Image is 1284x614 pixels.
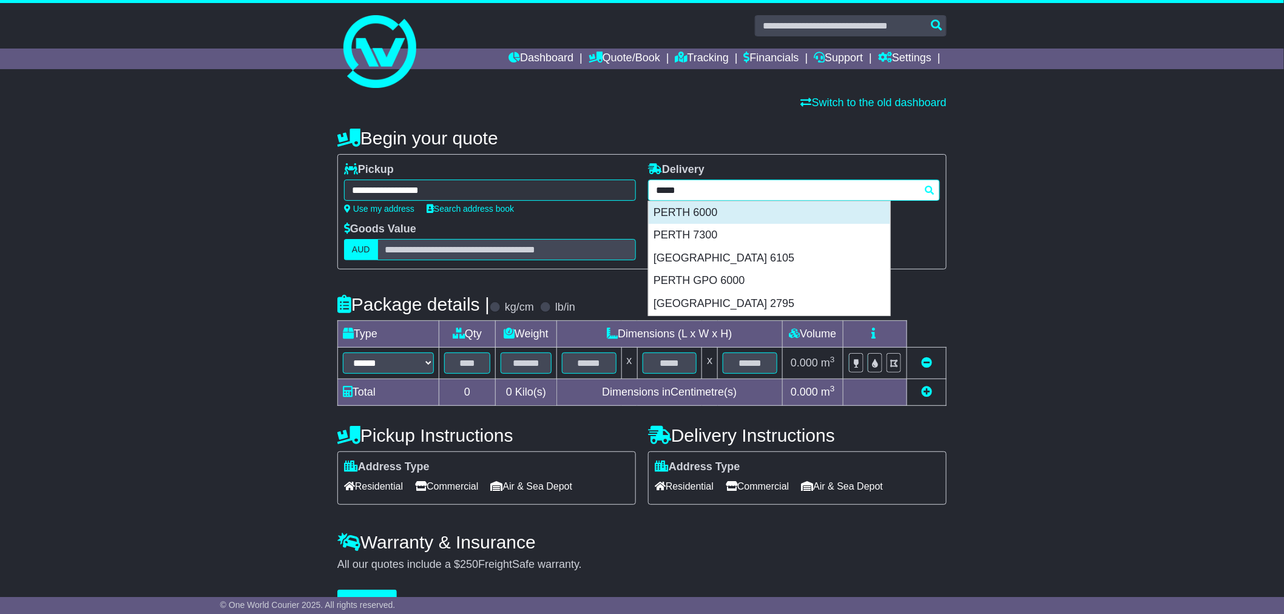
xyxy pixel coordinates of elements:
span: Air & Sea Depot [802,477,884,496]
sup: 3 [830,384,835,393]
div: [GEOGRAPHIC_DATA] 2795 [649,292,890,315]
span: 0 [506,386,512,398]
span: m [821,386,835,398]
span: Commercial [726,477,789,496]
a: Financials [744,49,799,69]
td: x [621,348,637,379]
a: Use my address [344,204,414,214]
h4: Begin your quote [337,128,947,148]
td: 0 [439,379,496,406]
span: 0.000 [791,357,818,369]
a: Settings [878,49,931,69]
typeahead: Please provide city [648,180,940,201]
span: 250 [460,558,478,570]
td: Total [338,379,439,406]
span: © One World Courier 2025. All rights reserved. [220,600,396,610]
a: Switch to the old dashboard [801,96,947,109]
span: Commercial [415,477,478,496]
div: PERTH GPO 6000 [649,269,890,292]
a: Add new item [921,386,932,398]
label: Address Type [655,461,740,474]
label: Goods Value [344,223,416,236]
a: Remove this item [921,357,932,369]
div: PERTH 7300 [649,224,890,247]
label: lb/in [555,301,575,314]
label: AUD [344,239,378,260]
span: Residential [655,477,714,496]
td: Weight [496,321,557,348]
h4: Package details | [337,294,490,314]
h4: Pickup Instructions [337,425,636,445]
div: [GEOGRAPHIC_DATA] 6105 [649,247,890,270]
label: kg/cm [505,301,534,314]
h4: Warranty & Insurance [337,532,947,552]
a: Search address book [427,204,514,214]
button: Get Quotes [337,590,397,611]
label: Address Type [344,461,430,474]
div: All our quotes include a $ FreightSafe warranty. [337,558,947,572]
td: Kilo(s) [496,379,557,406]
td: Volume [782,321,843,348]
label: Pickup [344,163,394,177]
div: PERTH 6000 [649,201,890,224]
label: Delivery [648,163,705,177]
a: Quote/Book [589,49,660,69]
sup: 3 [830,355,835,364]
span: Air & Sea Depot [491,477,573,496]
span: Residential [344,477,403,496]
td: Type [338,321,439,348]
h4: Delivery Instructions [648,425,947,445]
a: Support [814,49,863,69]
td: Qty [439,321,496,348]
span: m [821,357,835,369]
td: x [702,348,718,379]
a: Dashboard [509,49,573,69]
td: Dimensions (L x W x H) [556,321,782,348]
span: 0.000 [791,386,818,398]
td: Dimensions in Centimetre(s) [556,379,782,406]
a: Tracking [675,49,729,69]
